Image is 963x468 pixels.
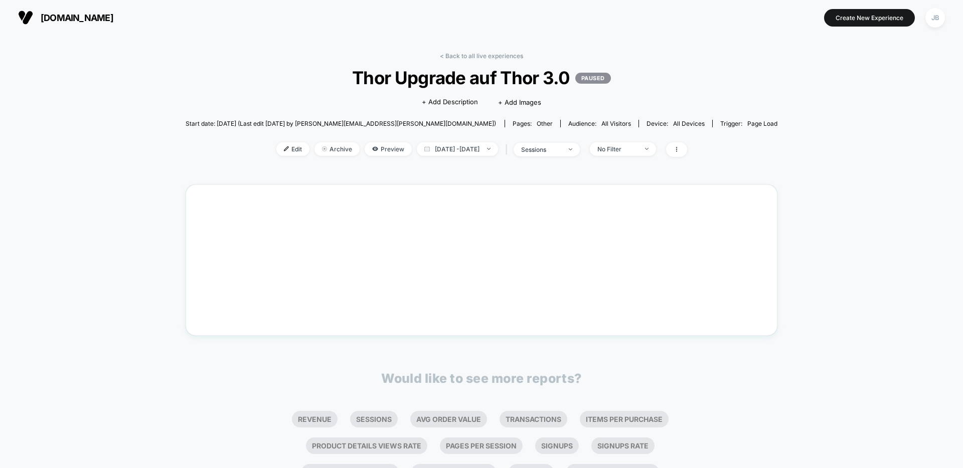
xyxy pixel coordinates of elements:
[925,8,945,28] div: JB
[440,437,523,454] li: Pages Per Session
[569,148,572,150] img: end
[306,437,427,454] li: Product Details Views Rate
[498,98,541,106] span: + Add Images
[537,120,553,127] span: other
[521,146,561,153] div: sessions
[638,120,712,127] span: Device:
[381,371,582,386] p: Would like to see more reports?
[276,142,309,156] span: Edit
[601,120,631,127] span: All Visitors
[747,120,777,127] span: Page Load
[440,52,523,60] a: < Back to all live experiences
[410,411,487,427] li: Avg Order Value
[597,145,637,153] div: No Filter
[922,8,948,28] button: JB
[15,10,116,26] button: [DOMAIN_NAME]
[591,437,655,454] li: Signups Rate
[503,142,514,157] span: |
[41,13,113,23] span: [DOMAIN_NAME]
[322,146,327,151] img: end
[424,146,430,151] img: calendar
[720,120,777,127] div: Trigger:
[215,67,748,88] span: Thor Upgrade auf Thor 3.0
[500,411,567,427] li: Transactions
[417,142,498,156] span: [DATE] - [DATE]
[487,148,491,150] img: end
[350,411,398,427] li: Sessions
[673,120,705,127] span: all devices
[535,437,579,454] li: Signups
[575,73,611,84] p: PAUSED
[580,411,669,427] li: Items Per Purchase
[513,120,553,127] div: Pages:
[645,148,649,150] img: end
[314,142,360,156] span: Archive
[422,97,478,107] span: + Add Description
[365,142,412,156] span: Preview
[284,146,289,151] img: edit
[186,120,496,127] span: Start date: [DATE] (Last edit [DATE] by [PERSON_NAME][EMAIL_ADDRESS][PERSON_NAME][DOMAIN_NAME])
[18,10,33,25] img: Visually logo
[824,9,915,27] button: Create New Experience
[292,411,338,427] li: Revenue
[568,120,631,127] div: Audience:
